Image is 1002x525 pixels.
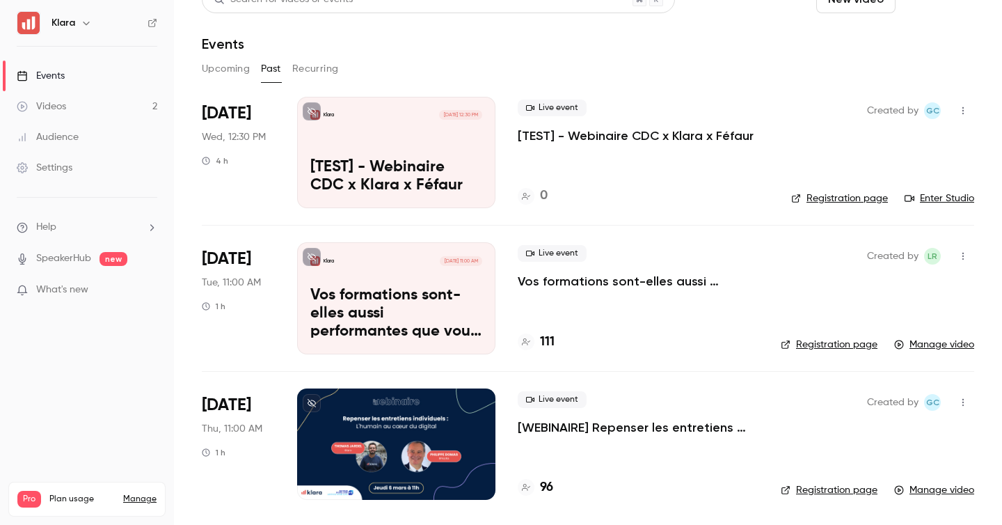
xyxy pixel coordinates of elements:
[49,494,115,505] span: Plan usage
[440,256,482,266] span: [DATE] 11:00 AM
[867,102,918,119] span: Created by
[202,97,275,208] div: Sep 3 Wed, 12:30 PM (Europe/Paris)
[518,333,555,352] a: 111
[791,191,888,205] a: Registration page
[17,161,72,175] div: Settings
[905,191,974,205] a: Enter Studio
[202,102,251,125] span: [DATE]
[202,242,275,354] div: Apr 29 Tue, 11:00 AM (Europe/Paris)
[324,111,334,118] p: Klara
[781,338,877,352] a: Registration page
[17,100,66,113] div: Videos
[518,391,587,408] span: Live event
[36,251,91,266] a: SpeakerHub
[123,494,157,505] a: Manage
[518,478,553,497] a: 96
[518,245,587,262] span: Live event
[924,102,941,119] span: Giulietta Celada
[540,187,548,205] h4: 0
[202,248,251,270] span: [DATE]
[867,248,918,265] span: Created by
[36,220,56,235] span: Help
[894,338,974,352] a: Manage video
[36,283,88,297] span: What's new
[51,16,75,30] h6: Klara
[310,159,482,195] p: [TEST] - Webinaire CDC x Klara x Féfaur
[781,483,877,497] a: Registration page
[297,97,495,208] a: [TEST] - Webinaire CDC x Klara x FéfaurKlara[DATE] 12:30 PM[TEST] - Webinaire CDC x Klara x Féfaur
[141,284,157,297] iframe: Noticeable Trigger
[928,248,937,265] span: LR
[540,478,553,497] h4: 96
[439,110,482,120] span: [DATE] 12:30 PM
[17,69,65,83] div: Events
[202,422,262,436] span: Thu, 11:00 AM
[202,276,261,290] span: Tue, 11:00 AM
[924,394,941,411] span: Giulietta Celada
[518,100,587,116] span: Live event
[202,155,228,166] div: 4 h
[894,483,974,497] a: Manage video
[867,394,918,411] span: Created by
[518,187,548,205] a: 0
[292,58,339,80] button: Recurring
[202,58,250,80] button: Upcoming
[100,252,127,266] span: new
[261,58,281,80] button: Past
[17,491,41,508] span: Pro
[17,220,157,235] li: help-dropdown-opener
[310,287,482,340] p: Vos formations sont-elles aussi performantes que vous le croyez ?
[518,419,758,436] a: [WEBINAIRE] Repenser les entretiens individuels : L'humain au coeur du digital
[202,394,251,416] span: [DATE]
[202,301,225,312] div: 1 h
[202,447,225,458] div: 1 h
[924,248,941,265] span: Lucille Rondeau
[202,389,275,500] div: Mar 6 Thu, 11:00 AM (Europe/Paris)
[540,333,555,352] h4: 111
[926,394,939,411] span: GC
[518,127,754,144] a: [TEST] - Webinaire CDC x Klara x Féfaur
[324,258,334,265] p: Klara
[17,12,40,34] img: Klara
[926,102,939,119] span: GC
[518,273,758,290] a: Vos formations sont-elles aussi performantes que vous le croyez ?
[297,242,495,354] a: Vos formations sont-elles aussi performantes que vous le croyez ?Klara[DATE] 11:00 AMVos formatio...
[202,36,244,52] h1: Events
[17,130,79,144] div: Audience
[202,130,266,144] span: Wed, 12:30 PM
